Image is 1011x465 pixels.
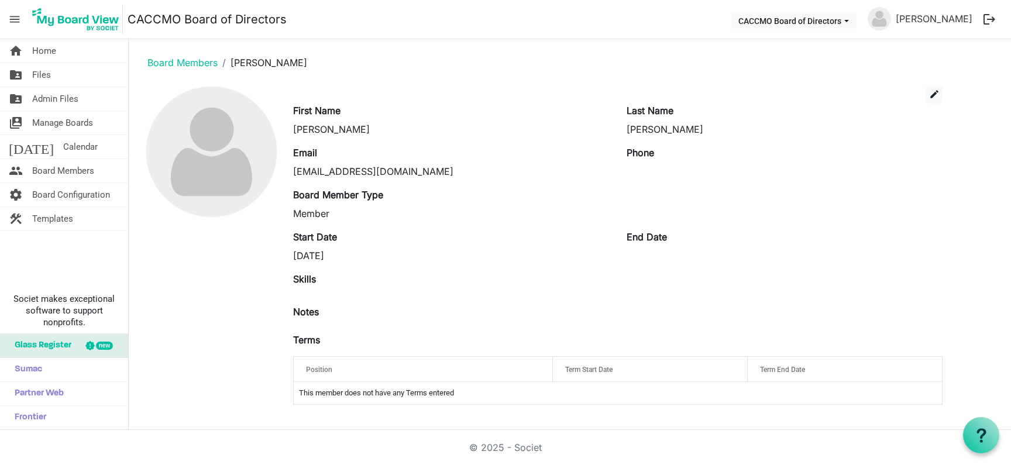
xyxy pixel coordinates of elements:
span: Home [32,39,56,63]
label: First Name [293,104,341,118]
span: Files [32,63,51,87]
button: edit [926,86,943,104]
span: Position [306,366,332,374]
span: switch_account [9,111,23,135]
span: Term End Date [760,366,805,374]
label: Notes [293,305,319,319]
span: people [9,159,23,182]
img: no-profile-picture.svg [146,87,277,217]
label: Email [293,146,317,160]
li: [PERSON_NAME] [218,56,307,70]
label: Terms [293,333,320,347]
a: [PERSON_NAME] [891,7,977,30]
span: Manage Boards [32,111,93,135]
button: CACCMO Board of Directors dropdownbutton [731,12,857,29]
span: [DATE] [9,135,54,159]
span: Glass Register [9,334,71,357]
span: Calendar [63,135,98,159]
span: edit [929,89,940,99]
label: Phone [627,146,654,160]
label: Skills [293,272,316,286]
span: folder_shared [9,87,23,111]
label: Start Date [293,230,337,244]
span: construction [9,207,23,230]
img: no-profile-picture.svg [868,7,891,30]
a: My Board View Logo [29,5,128,34]
span: Societ makes exceptional software to support nonprofits. [5,293,123,328]
label: Board Member Type [293,188,383,202]
span: folder_shared [9,63,23,87]
label: End Date [627,230,667,244]
label: Last Name [627,104,673,118]
span: Admin Files [32,87,78,111]
div: [PERSON_NAME] [627,122,943,136]
div: [EMAIL_ADDRESS][DOMAIN_NAME] [293,164,609,178]
a: © 2025 - Societ [469,442,542,453]
span: settings [9,183,23,206]
span: menu [4,8,26,30]
a: Board Members [147,57,218,68]
div: [DATE] [293,249,609,263]
span: Board Configuration [32,183,110,206]
div: Member [293,206,609,221]
span: Frontier [9,406,46,429]
div: [PERSON_NAME] [293,122,609,136]
button: logout [977,7,1002,32]
span: home [9,39,23,63]
td: This member does not have any Terms entered [294,382,942,404]
a: CACCMO Board of Directors [128,8,287,31]
span: Term Start Date [565,366,613,374]
div: new [96,342,113,350]
span: Board Members [32,159,94,182]
img: My Board View Logo [29,5,123,34]
span: Templates [32,207,73,230]
span: Sumac [9,358,42,381]
span: Partner Web [9,382,64,405]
